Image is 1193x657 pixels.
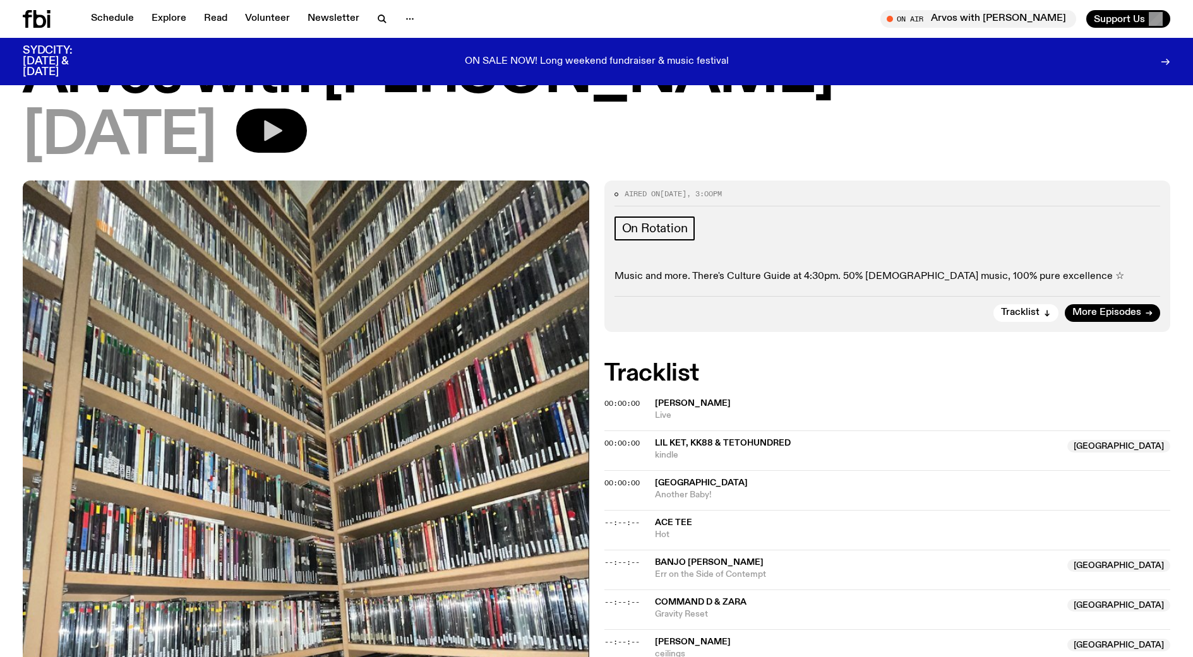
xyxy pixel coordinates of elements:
span: lil ket, kk88 & tetohundred [655,439,791,447]
span: Aired on [625,189,660,199]
span: Ace Tee [655,518,692,527]
span: [GEOGRAPHIC_DATA] [655,478,748,487]
span: Hot [655,529,1171,541]
span: --:--:-- [604,557,640,567]
span: [GEOGRAPHIC_DATA] [1067,440,1170,453]
span: [GEOGRAPHIC_DATA] [1067,599,1170,612]
span: Another Baby! [655,489,1171,501]
a: Schedule [83,10,141,28]
span: Gravity Reset [655,608,1060,620]
span: --:--:-- [604,637,640,647]
span: 00:00:00 [604,398,640,408]
span: [GEOGRAPHIC_DATA] [1067,639,1170,651]
span: [DATE] [23,109,216,165]
span: --:--:-- [604,597,640,607]
span: , 3:00pm [686,189,722,199]
a: Newsletter [300,10,367,28]
span: Banjo [PERSON_NAME] [655,558,764,567]
h3: SYDCITY: [DATE] & [DATE] [23,45,104,78]
h2: Tracklist [604,362,1171,385]
span: [PERSON_NAME] [655,399,731,408]
span: [DATE] [660,189,686,199]
button: Support Us [1086,10,1170,28]
p: ON SALE NOW! Long weekend fundraiser & music festival [465,56,729,68]
button: 00:00:00 [604,400,640,407]
a: On Rotation [614,216,695,240]
button: 00:00:00 [604,480,640,487]
a: Volunteer [237,10,297,28]
p: Music and more. There's Culture Guide at 4:30pm. 50% [DEMOGRAPHIC_DATA] music, 100% pure excellen... [614,271,1161,283]
span: 00:00:00 [604,438,640,448]
button: Tracklist [993,304,1058,322]
h1: Arvos with [PERSON_NAME] [23,47,1170,104]
span: On Rotation [622,222,688,235]
span: kindle [655,449,1060,461]
span: [GEOGRAPHIC_DATA] [1067,559,1170,572]
a: Read [196,10,235,28]
span: --:--:-- [604,518,640,528]
a: Explore [144,10,194,28]
span: [PERSON_NAME] [655,637,731,646]
span: Err on the Side of Contempt [655,569,1060,581]
span: Support Us [1094,13,1145,25]
span: More Episodes [1072,308,1141,317]
span: Command D & Zara [655,598,746,607]
span: Live [655,410,1171,422]
button: 00:00:00 [604,440,640,447]
a: More Episodes [1065,304,1160,322]
span: Tracklist [1001,308,1040,317]
span: 00:00:00 [604,478,640,488]
button: On AirArvos with [PERSON_NAME] [880,10,1076,28]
